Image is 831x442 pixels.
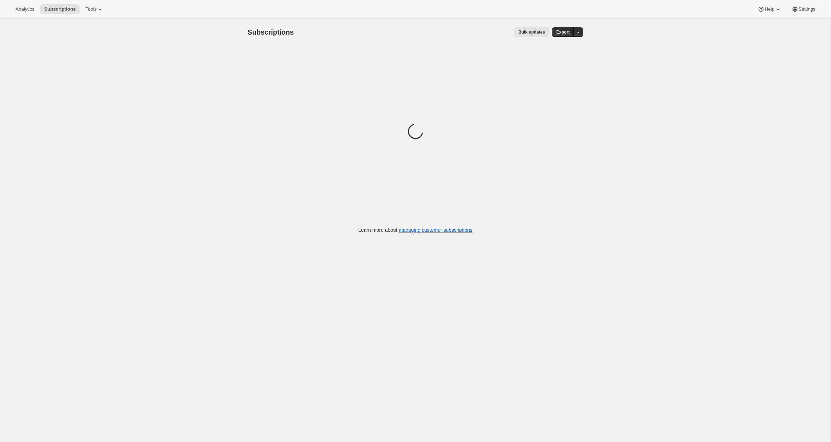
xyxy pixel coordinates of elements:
[11,4,39,14] button: Analytics
[40,4,80,14] button: Subscriptions
[518,29,545,35] span: Bulk updates
[514,27,549,37] button: Bulk updates
[765,6,774,12] span: Help
[81,4,108,14] button: Tools
[16,6,34,12] span: Analytics
[86,6,96,12] span: Tools
[556,29,570,35] span: Export
[798,6,815,12] span: Settings
[358,226,472,234] p: Learn more about
[552,27,574,37] button: Export
[399,227,472,233] a: managing customer subscriptions
[787,4,820,14] button: Settings
[44,6,76,12] span: Subscriptions
[753,4,785,14] button: Help
[248,28,294,36] span: Subscriptions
